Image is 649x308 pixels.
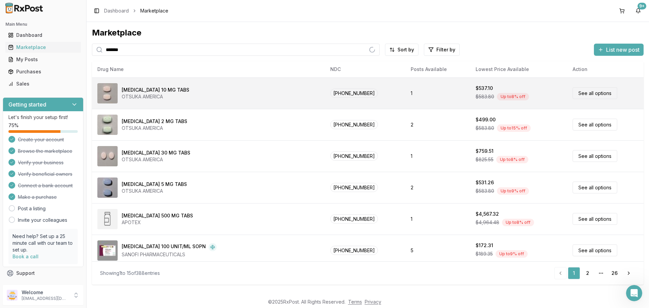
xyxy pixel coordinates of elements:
a: Marketplace [5,41,81,53]
th: Posts Available [405,61,470,77]
span: List new post [606,46,640,54]
div: SANOFI PHARMACEUTICALS [122,251,217,258]
a: See all options [573,182,617,193]
div: OTSUKA AMERICA [122,188,187,194]
a: Invite your colleagues [18,217,67,223]
button: Purchases [3,66,83,77]
div: Purchases [8,68,78,75]
td: 5 [405,235,470,266]
img: Abiraterone Acetate 500 MG TABS [97,209,118,229]
p: Let's finish your setup first! [8,114,78,121]
div: [MEDICAL_DATA] 100 UNIT/ML SOPN [122,243,206,251]
a: 2 [581,267,594,279]
span: $4,964.48 [476,219,499,226]
td: 1 [405,140,470,172]
span: $825.55 [476,156,494,163]
th: Drug Name [92,61,325,77]
span: [PHONE_NUMBER] [330,246,378,255]
span: [PHONE_NUMBER] [330,120,378,129]
div: [MEDICAL_DATA] 10 MG TABS [122,87,189,93]
button: Support [3,267,83,279]
button: Filter by [424,44,460,56]
td: 2 [405,172,470,203]
th: Lowest Price Available [470,61,568,77]
span: [PHONE_NUMBER] [330,214,378,223]
button: Marketplace [3,42,83,53]
img: RxPost Logo [3,3,46,14]
span: Marketplace [140,7,168,14]
a: See all options [573,119,617,131]
div: Up to 8 % off [496,156,528,163]
p: Welcome [22,289,69,296]
button: 9+ [633,5,644,16]
span: [PHONE_NUMBER] [330,151,378,161]
p: [EMAIL_ADDRESS][DOMAIN_NAME] [22,296,69,301]
a: Terms [348,299,362,305]
a: My Posts [5,53,81,66]
div: $499.00 [476,116,496,123]
button: My Posts [3,54,83,65]
p: Need help? Set up a 25 minute call with our team to set up. [13,233,74,253]
div: Up to 8 % off [502,219,534,226]
a: See all options [573,244,617,256]
img: Admelog SoloStar 100 UNIT/ML SOPN [97,240,118,261]
div: Sales [8,80,78,87]
span: Make a purchase [18,194,57,200]
div: $172.31 [476,242,493,249]
a: 26 [608,267,621,279]
div: Up to 8 % off [497,93,529,100]
h2: Main Menu [5,22,81,27]
div: [MEDICAL_DATA] 5 MG TABS [122,181,187,188]
iframe: Intercom live chat [626,285,642,301]
a: Privacy [365,299,381,305]
a: See all options [573,87,617,99]
div: Marketplace [8,44,78,51]
span: 75 % [8,122,19,129]
span: Connect a bank account [18,182,73,189]
nav: pagination [554,267,635,279]
a: See all options [573,213,617,225]
div: My Posts [8,56,78,63]
span: Verify your business [18,159,64,166]
a: Sales [5,78,81,90]
div: Dashboard [8,32,78,39]
button: Sales [3,78,83,89]
div: APOTEX [122,219,193,226]
span: Browse the marketplace [18,148,72,155]
img: Abilify 5 MG TABS [97,177,118,198]
span: Verify beneficial owners [18,171,72,177]
a: 1 [568,267,580,279]
a: Book a call [13,254,39,259]
button: Sort by [385,44,418,56]
div: $531.26 [476,179,494,186]
div: Up to 9 % off [497,187,529,195]
button: Feedback [3,279,83,291]
span: $189.35 [476,251,493,257]
div: Up to 15 % off [497,124,531,132]
div: [MEDICAL_DATA] 500 MG TABS [122,212,193,219]
button: List new post [594,44,644,56]
div: Marketplace [92,27,644,38]
div: $759.51 [476,148,494,155]
a: Post a listing [18,205,46,212]
div: Showing 1 to 15 of 388 entries [100,270,160,277]
th: NDC [325,61,405,77]
th: Action [567,61,644,77]
span: $583.80 [476,93,494,100]
div: OTSUKA AMERICA [122,125,187,132]
img: User avatar [7,290,18,301]
div: OTSUKA AMERICA [122,156,190,163]
img: Abilify 10 MG TABS [97,83,118,103]
span: [PHONE_NUMBER] [330,89,378,98]
a: Go to next page [622,267,635,279]
div: [MEDICAL_DATA] 30 MG TABS [122,149,190,156]
td: 1 [405,203,470,235]
span: Create your account [18,136,64,143]
div: 9+ [638,3,646,9]
a: Dashboard [104,7,129,14]
a: List new post [594,47,644,54]
span: $583.80 [476,188,494,194]
div: OTSUKA AMERICA [122,93,189,100]
td: 2 [405,109,470,140]
div: [MEDICAL_DATA] 2 MG TABS [122,118,187,125]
